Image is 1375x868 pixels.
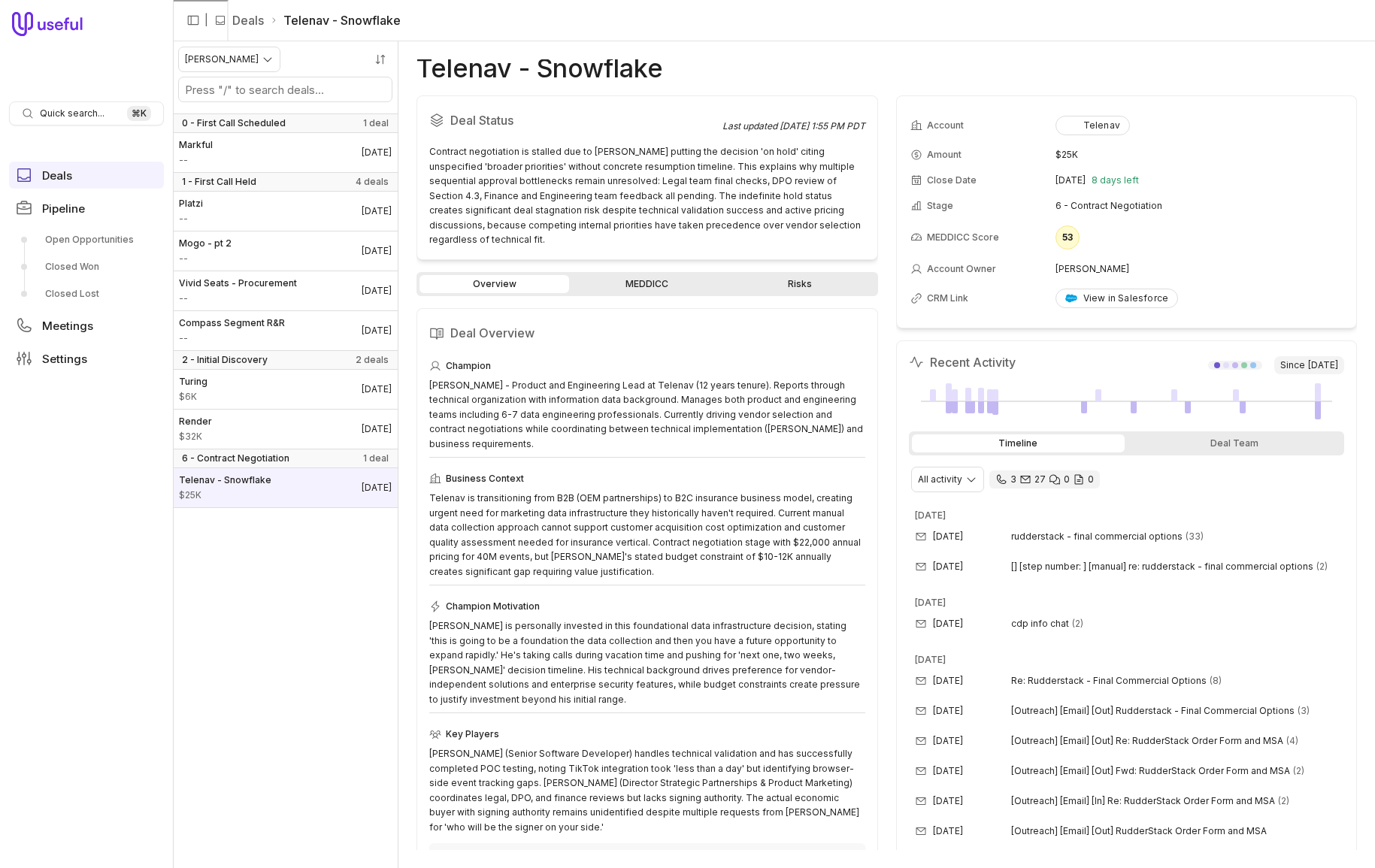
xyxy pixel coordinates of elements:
[179,277,297,289] span: Vivid Seats - Procurement
[173,231,398,271] a: Mogo - pt 2--[DATE]
[915,597,946,608] time: [DATE]
[179,139,213,151] span: Markful
[429,725,865,743] div: Key Players
[927,149,962,161] span: Amount
[1298,705,1310,717] span: 3 emails in thread
[927,119,964,132] span: Account
[429,618,865,706] div: [PERSON_NAME] is personally invested in this foundational data infrastructure decision, stating '...
[915,510,946,521] time: [DATE]
[1316,561,1328,573] span: 2 emails in thread
[1293,765,1304,777] span: 2 emails in thread
[933,618,963,630] time: [DATE]
[1011,675,1207,687] span: Re: Rudderstack - Final Commercial Options
[1055,289,1179,308] a: View in Salesforce
[1055,143,1343,167] td: $25K
[933,735,963,747] time: [DATE]
[179,317,285,329] span: Compass Segment R&R
[179,213,203,225] span: Amount
[40,107,104,119] span: Quick search...
[362,383,392,395] time: Deal Close Date
[179,489,271,501] span: Amount
[182,176,256,188] span: 1 - First Call Held
[1210,675,1222,687] span: 8 emails in thread
[42,320,93,331] span: Meetings
[356,176,389,188] span: 4 deals
[42,170,72,181] span: Deals
[927,200,953,212] span: Stage
[927,292,968,304] span: CRM Link
[173,468,398,507] a: Telenav - Snowflake$25K[DATE]
[362,325,392,337] time: Deal Close Date
[1011,765,1290,777] span: [Outreach] [Email] [Out] Fwd: RudderStack Order Form and MSA
[1011,825,1267,837] span: [Outreach] [Email] [Out] RudderStack Order Form and MSA
[1011,795,1275,807] span: [Outreach] [Email] [In] Re: RudderStack Order Form and MSA
[182,117,286,129] span: 0 - First Call Scheduled
[356,354,389,366] span: 2 deals
[1274,356,1344,374] span: Since
[725,275,874,293] a: Risks
[429,597,865,615] div: Champion Motivation
[369,48,392,71] button: Sort by
[173,133,398,172] a: Markful--[DATE]
[173,192,398,231] a: Platzi--[DATE]
[933,531,963,543] time: [DATE]
[173,271,398,310] a: Vivid Seats - Procurement--[DATE]
[1186,531,1204,543] span: 33 emails in thread
[780,120,865,132] time: [DATE] 1:55 PM PDT
[933,561,963,573] time: [DATE]
[933,705,963,717] time: [DATE]
[9,228,164,252] a: Open Opportunities
[362,245,392,257] time: Deal Close Date
[9,312,164,339] a: Meetings
[1128,434,1341,452] div: Deal Team
[912,434,1125,452] div: Timeline
[179,431,212,443] span: Amount
[232,11,264,29] a: Deals
[127,106,151,121] kbd: ⌘ K
[362,205,392,217] time: Deal Close Date
[933,795,963,807] time: [DATE]
[9,282,164,306] a: Closed Lost
[1072,618,1083,630] span: 2 emails in thread
[927,174,977,186] span: Close Date
[173,410,398,449] a: Render$32K[DATE]
[179,237,232,250] span: Mogo - pt 2
[42,353,87,364] span: Settings
[363,452,389,464] span: 1 deal
[179,416,212,428] span: Render
[179,154,213,166] span: Amount
[915,654,946,665] time: [DATE]
[9,162,164,189] a: Deals
[182,9,204,32] button: Collapse sidebar
[362,482,392,494] time: Deal Close Date
[9,345,164,372] a: Settings
[927,263,996,275] span: Account Owner
[9,255,164,279] a: Closed Won
[1092,174,1139,186] span: 8 days left
[362,423,392,435] time: Deal Close Date
[1055,116,1130,135] button: Telenav
[927,231,999,243] span: MEDDICC Score
[9,195,164,222] a: Pipeline
[429,108,722,132] h2: Deal Status
[429,321,865,345] h2: Deal Overview
[362,285,392,297] time: Deal Close Date
[173,41,398,868] nav: Deals
[429,357,865,375] div: Champion
[429,470,865,488] div: Business Context
[429,746,865,834] div: [PERSON_NAME] (Senior Software Developer) handles technical validation and has successfully compl...
[179,376,207,388] span: Turing
[1055,257,1343,281] td: [PERSON_NAME]
[429,378,865,452] div: [PERSON_NAME] - Product and Engineering Lead at Telenav (12 years tenure). Reports through techni...
[1055,225,1080,250] div: 53
[173,370,398,409] a: Turing$6K[DATE]
[416,59,663,77] h1: Telenav - Snowflake
[989,470,1100,488] div: 3 calls and 27 email threads
[1011,618,1069,630] span: cdp info chat
[429,144,865,247] div: Contract negotiation is stalled due to [PERSON_NAME] putting the decision 'on hold' citing unspec...
[179,77,392,101] input: Search deals by name
[179,391,207,403] span: Amount
[933,765,963,777] time: [DATE]
[1308,359,1338,371] time: [DATE]
[572,275,722,293] a: MEDDICC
